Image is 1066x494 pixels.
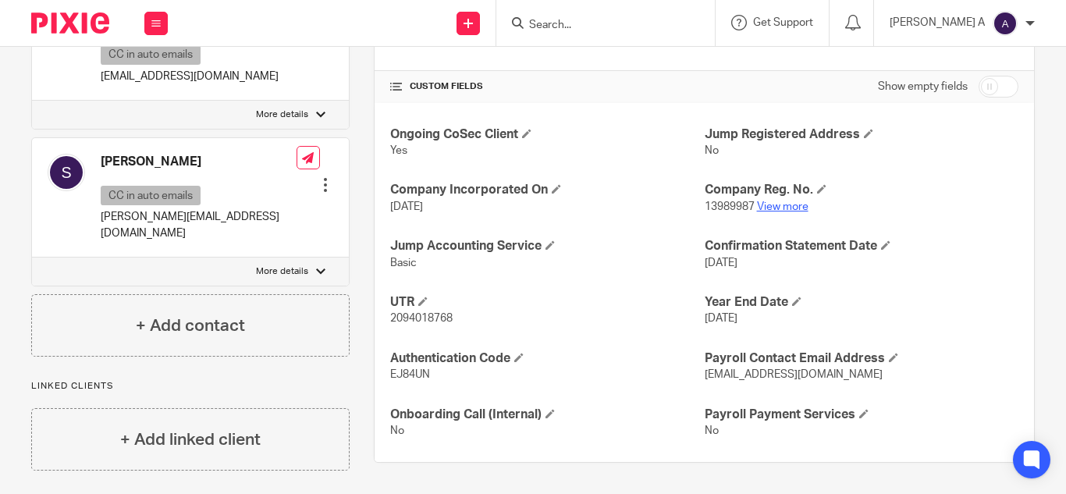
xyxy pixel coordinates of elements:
[31,380,350,393] p: Linked clients
[390,145,407,156] span: Yes
[757,201,808,212] a: View more
[878,79,968,94] label: Show empty fields
[890,15,985,30] p: [PERSON_NAME] A
[390,350,704,367] h4: Authentication Code
[31,12,109,34] img: Pixie
[705,126,1018,143] h4: Jump Registered Address
[705,258,737,268] span: [DATE]
[390,294,704,311] h4: UTR
[256,108,308,121] p: More details
[101,69,290,84] p: [EMAIL_ADDRESS][DOMAIN_NAME]
[390,425,404,436] span: No
[390,182,704,198] h4: Company Incorporated On
[705,407,1018,423] h4: Payroll Payment Services
[705,294,1018,311] h4: Year End Date
[705,369,883,380] span: [EMAIL_ADDRESS][DOMAIN_NAME]
[101,186,201,205] p: CC in auto emails
[705,201,755,212] span: 13989987
[390,80,704,93] h4: CUSTOM FIELDS
[705,238,1018,254] h4: Confirmation Statement Date
[705,182,1018,198] h4: Company Reg. No.
[390,407,704,423] h4: Onboarding Call (Internal)
[753,17,813,28] span: Get Support
[390,313,453,324] span: 2094018768
[390,238,704,254] h4: Jump Accounting Service
[120,428,261,452] h4: + Add linked client
[705,425,719,436] span: No
[101,154,297,170] h4: [PERSON_NAME]
[48,154,85,191] img: svg%3E
[101,209,297,241] p: [PERSON_NAME][EMAIL_ADDRESS][DOMAIN_NAME]
[705,145,719,156] span: No
[993,11,1018,36] img: svg%3E
[136,314,245,338] h4: + Add contact
[390,369,430,380] span: EJ84UN
[101,45,201,65] p: CC in auto emails
[390,126,704,143] h4: Ongoing CoSec Client
[256,265,308,278] p: More details
[390,201,423,212] span: [DATE]
[528,19,668,33] input: Search
[390,258,417,268] span: Basic
[705,350,1018,367] h4: Payroll Contact Email Address
[705,313,737,324] span: [DATE]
